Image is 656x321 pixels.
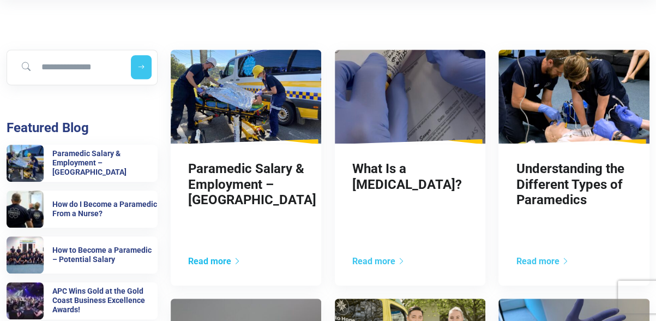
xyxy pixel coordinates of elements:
[7,145,44,182] img: Paramedic Salary & Employment – Queensland
[352,161,462,192] a: What Is a [MEDICAL_DATA]?
[7,282,158,319] a: APC Wins Gold at the Gold Coast Business Excellence Awards! APC Wins Gold at the Gold Coast Busin...
[7,145,158,182] a: Paramedic Salary & Employment – Queensland Paramedic Salary & Employment – [GEOGRAPHIC_DATA]
[171,50,322,144] img: Paramedic Salary & Employment – Queensland
[7,191,158,228] a: How do I Become a Paramedic From a Nurse? How do I Become a Paramedic From a Nurse?
[52,287,158,314] h6: APC Wins Gold at the Gold Coast Business Excellence Awards!
[52,246,158,264] h6: How to Become a Paramedic – Potential Salary
[352,256,405,266] a: Read more
[52,149,158,176] h6: Paramedic Salary & Employment – [GEOGRAPHIC_DATA]
[7,282,44,319] img: APC Wins Gold at the Gold Coast Business Excellence Awards!
[12,55,122,79] input: Search for blog
[188,256,241,266] a: Read more
[516,161,624,208] a: Understanding the Different Types of Paramedics
[7,191,44,228] img: How do I Become a Paramedic From a Nurse?
[7,120,158,136] h3: Featured Blog
[188,161,316,208] a: Paramedic Salary & Employment – [GEOGRAPHIC_DATA]
[52,200,158,218] h6: How do I Become a Paramedic From a Nurse?
[7,236,158,274] a: How to Become a Paramedic – Potential Salary How to Become a Paramedic – Potential Salary
[498,50,649,144] img: Understanding the Different Types of Paramedics
[7,236,44,274] img: How to Become a Paramedic – Potential Salary
[516,256,569,266] a: Read more
[335,50,486,144] img: What Is a Phlebotomist?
